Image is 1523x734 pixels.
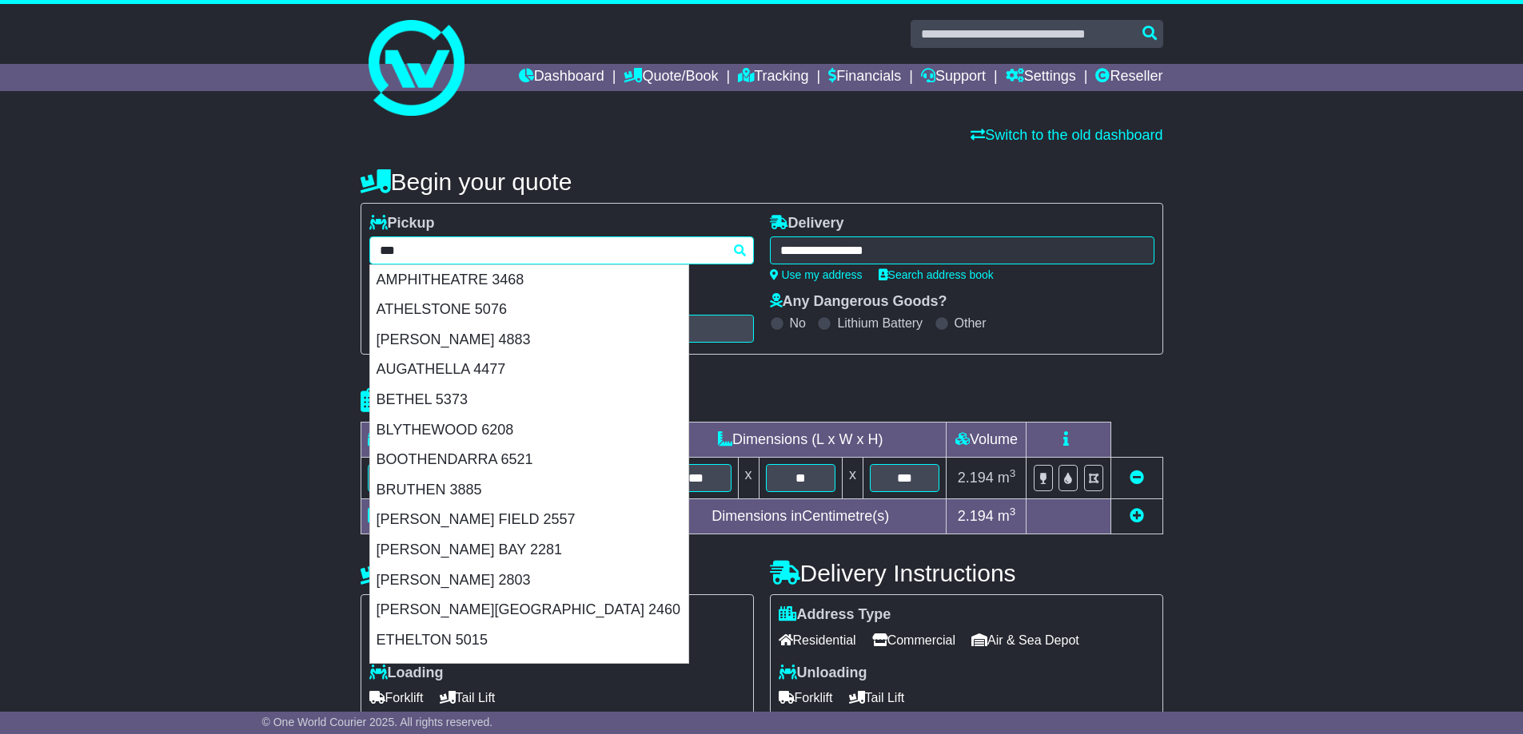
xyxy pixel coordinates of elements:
[879,268,994,281] a: Search address book
[440,685,496,710] span: Tail Lift
[370,625,688,656] div: ETHELTON 5015
[370,295,688,325] div: ATHELSTONE 5076
[370,325,688,355] div: [PERSON_NAME] 4883
[370,595,688,625] div: [PERSON_NAME][GEOGRAPHIC_DATA] 2460
[369,665,444,682] label: Loading
[955,315,987,331] label: Other
[779,665,867,682] label: Unloading
[947,423,1027,458] td: Volume
[1130,470,1144,486] a: Remove this item
[361,560,754,586] h4: Pickup Instructions
[779,628,856,653] span: Residential
[1010,467,1016,479] sup: 3
[1010,506,1016,518] sup: 3
[370,415,688,446] div: BLYTHEWOOD 6208
[1130,508,1144,524] a: Add new item
[655,499,947,534] td: Dimensions in Centimetre(s)
[828,64,901,91] a: Financials
[361,169,1163,195] h4: Begin your quote
[872,628,955,653] span: Commercial
[738,458,759,499] td: x
[370,655,688,685] div: GREAT SOUTHERN 3685
[849,685,905,710] span: Tail Lift
[842,458,863,499] td: x
[770,215,844,232] label: Delivery
[370,445,688,475] div: BOOTHENDARRA 6521
[998,508,1016,524] span: m
[361,423,494,458] td: Type
[262,716,493,728] span: © One World Courier 2025. All rights reserved.
[790,315,806,331] label: No
[770,560,1163,586] h4: Delivery Instructions
[921,64,986,91] a: Support
[770,293,947,311] label: Any Dangerous Goods?
[958,470,994,486] span: 2.194
[519,64,604,91] a: Dashboard
[958,508,994,524] span: 2.194
[971,628,1079,653] span: Air & Sea Depot
[779,685,833,710] span: Forklift
[971,127,1162,143] a: Switch to the old dashboard
[370,565,688,596] div: [PERSON_NAME] 2803
[370,385,688,415] div: BETHEL 5373
[369,685,424,710] span: Forklift
[998,470,1016,486] span: m
[369,215,435,232] label: Pickup
[370,265,688,296] div: AMPHITHEATRE 3468
[1095,64,1162,91] a: Reseller
[738,64,808,91] a: Tracking
[370,505,688,535] div: [PERSON_NAME] FIELD 2557
[779,606,891,624] label: Address Type
[370,535,688,565] div: [PERSON_NAME] BAY 2281
[361,499,494,534] td: Total
[361,387,561,414] h4: Package details |
[655,423,947,458] td: Dimensions (L x W x H)
[624,64,718,91] a: Quote/Book
[370,355,688,385] div: AUGATHELLA 4477
[837,315,923,331] label: Lithium Battery
[770,268,863,281] a: Use my address
[1006,64,1076,91] a: Settings
[370,475,688,506] div: BRUTHEN 3885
